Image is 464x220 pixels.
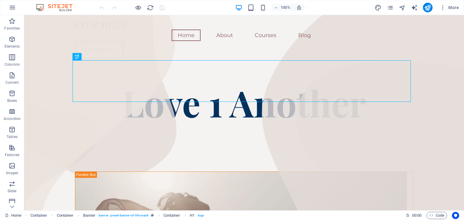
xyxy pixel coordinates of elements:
[7,98,17,103] p: Boxes
[4,116,21,121] p: Accordion
[98,212,149,219] span: . banner .preset-banner-v3-life-coach
[375,4,382,11] i: Design (Ctrl+Alt+Y)
[412,212,421,219] span: 00 00
[190,212,195,219] span: Click to select. Double-click to edit
[5,44,20,49] p: Elements
[411,4,418,11] i: AI Writer
[406,212,422,219] h6: Session time
[375,4,382,11] button: design
[423,3,433,12] button: publish
[197,212,204,219] span: . logo
[399,4,406,11] button: navigator
[147,4,154,11] button: reload
[6,171,18,175] p: Images
[281,4,290,11] h6: 100%
[416,213,417,218] span: :
[387,4,394,11] i: Pages (Ctrl+Alt+S)
[31,212,47,219] span: Click to select. Double-click to edit
[411,4,418,11] button: text_generator
[8,189,17,193] p: Slider
[5,152,19,157] p: Features
[163,212,180,219] span: Click to select. Double-click to edit
[424,4,431,11] i: Publish
[134,4,142,11] button: Click here to leave preview mode and continue editing
[429,212,444,219] span: Code
[427,212,447,219] button: Code
[399,4,406,11] i: Navigator
[5,62,20,67] p: Columns
[5,80,19,85] p: Content
[437,3,461,12] button: More
[387,4,394,11] button: pages
[57,212,74,219] span: Click to select. Double-click to edit
[35,4,80,11] img: Editor Logo
[83,212,96,219] span: Click to select. Double-click to edit
[296,5,302,10] i: On resize automatically adjust zoom level to fit chosen device.
[4,26,20,31] p: Favorites
[452,212,459,219] button: Usercentrics
[31,212,205,219] nav: breadcrumb
[272,4,293,11] button: 100%
[147,4,154,11] i: Reload page
[5,212,21,219] a: Click to cancel selection. Double-click to open Pages
[7,134,18,139] p: Tables
[151,214,154,217] i: This element is a customizable preset
[440,5,459,11] span: More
